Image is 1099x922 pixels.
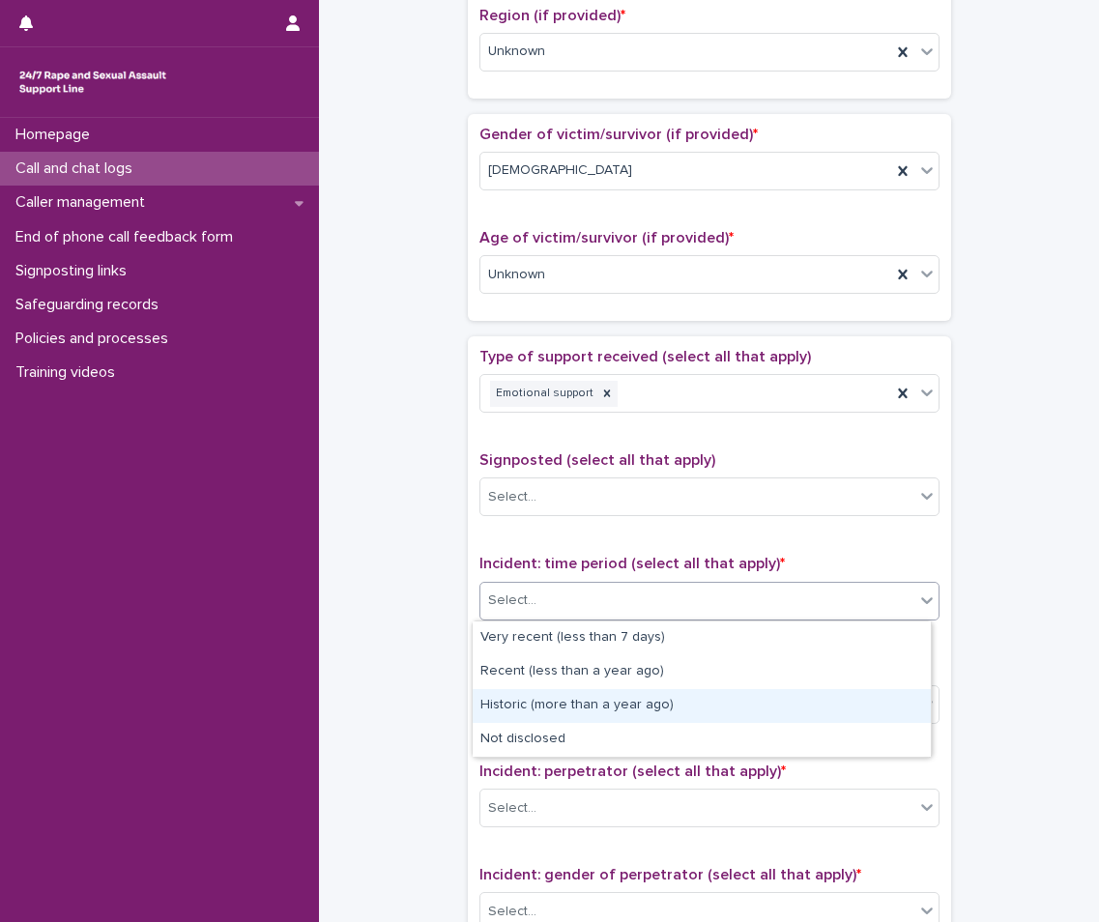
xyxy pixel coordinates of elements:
[479,556,785,571] span: Incident: time period (select all that apply)
[479,230,734,245] span: Age of victim/survivor (if provided)
[488,798,536,819] div: Select...
[8,330,184,348] p: Policies and processes
[488,902,536,922] div: Select...
[8,159,148,178] p: Call and chat logs
[488,42,545,62] span: Unknown
[15,63,170,101] img: rhQMoQhaT3yELyF149Cw
[479,867,861,882] span: Incident: gender of perpetrator (select all that apply)
[479,764,786,779] span: Incident: perpetrator (select all that apply)
[479,8,625,23] span: Region (if provided)
[8,228,248,246] p: End of phone call feedback form
[488,265,545,285] span: Unknown
[473,723,931,757] div: Not disclosed
[488,160,632,181] span: [DEMOGRAPHIC_DATA]
[8,296,174,314] p: Safeguarding records
[479,127,758,142] span: Gender of victim/survivor (if provided)
[488,591,536,611] div: Select...
[8,363,130,382] p: Training videos
[488,487,536,507] div: Select...
[8,262,142,280] p: Signposting links
[8,126,105,144] p: Homepage
[473,655,931,689] div: Recent (less than a year ago)
[479,452,715,468] span: Signposted (select all that apply)
[490,381,596,407] div: Emotional support
[473,621,931,655] div: Very recent (less than 7 days)
[473,689,931,723] div: Historic (more than a year ago)
[8,193,160,212] p: Caller management
[479,349,811,364] span: Type of support received (select all that apply)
